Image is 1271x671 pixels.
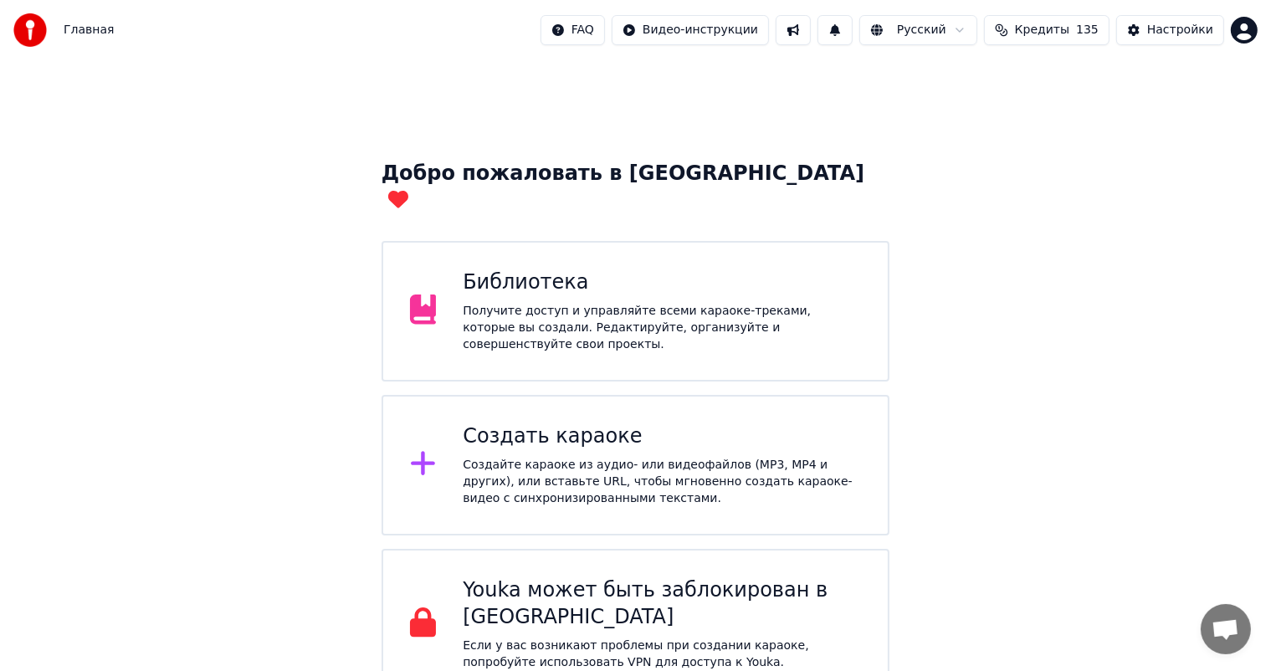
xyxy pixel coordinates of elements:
[382,161,890,214] div: Добро пожаловать в [GEOGRAPHIC_DATA]
[463,577,861,631] div: Youka может быть заблокирован в [GEOGRAPHIC_DATA]
[13,13,47,47] img: youka
[64,22,114,38] nav: breadcrumb
[1201,604,1251,654] a: Открытый чат
[463,457,861,507] div: Создайте караоке из аудио- или видеофайлов (MP3, MP4 и других), или вставьте URL, чтобы мгновенно...
[463,269,861,296] div: Библиотека
[463,303,861,353] div: Получите доступ и управляйте всеми караоке-треками, которые вы создали. Редактируйте, организуйте...
[1015,22,1069,38] span: Кредиты
[984,15,1110,45] button: Кредиты135
[1076,22,1099,38] span: 135
[463,423,861,450] div: Создать караоке
[612,15,769,45] button: Видео-инструкции
[541,15,605,45] button: FAQ
[1147,22,1213,38] div: Настройки
[64,22,114,38] span: Главная
[1116,15,1224,45] button: Настройки
[463,638,861,671] p: Если у вас возникают проблемы при создании караоке, попробуйте использовать VPN для доступа к Youka.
